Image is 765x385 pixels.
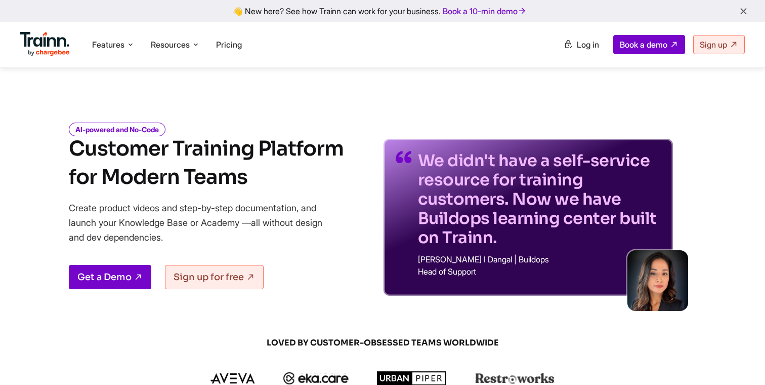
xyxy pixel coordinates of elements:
img: sabina-buildops.d2e8138.png [627,250,688,311]
span: Resources [151,39,190,50]
img: restroworks logo [475,373,555,384]
img: aveva logo [210,373,255,383]
p: We didn't have a self-service resource for training customers. Now we have Buildops learning cent... [418,151,661,247]
a: Get a Demo [69,265,151,289]
p: [PERSON_NAME] I Dangal | Buildops [418,255,661,263]
img: quotes-purple.41a7099.svg [396,151,412,163]
h1: Customer Training Platform for Modern Teams [69,135,344,191]
div: 👋 New here? See how Trainn can work for your business. [6,6,759,16]
span: LOVED BY CUSTOMER-OBSESSED TEAMS WORLDWIDE [140,337,625,349]
a: Sign up [693,35,745,54]
span: Book a demo [620,40,667,50]
p: Head of Support [418,267,661,276]
span: Features [92,39,124,50]
a: Sign up for free [165,265,264,289]
p: Create product videos and step-by-step documentation, and launch your Knowledge Base or Academy —... [69,201,337,245]
span: Sign up [700,40,727,50]
img: Trainn Logo [20,32,70,56]
i: AI-powered and No-Code [69,123,165,136]
a: Pricing [216,40,242,50]
a: Book a demo [613,35,685,54]
span: Log in [577,40,599,50]
img: ekacare logo [283,372,349,384]
a: Book a 10-min demo [441,4,529,18]
a: Log in [558,35,605,54]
